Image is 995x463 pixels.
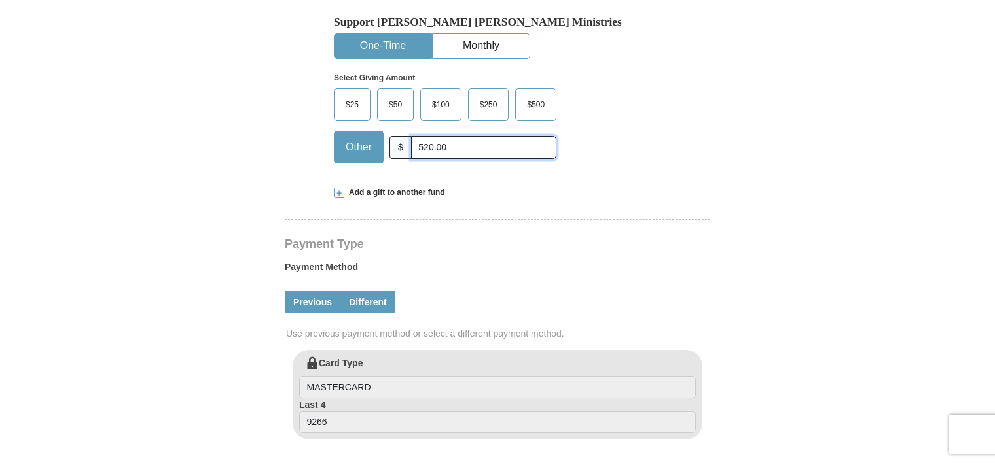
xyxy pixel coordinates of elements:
[299,356,696,398] label: Card Type
[344,187,445,198] span: Add a gift to another fund
[286,327,712,340] span: Use previous payment method or select a different payment method.
[411,136,556,159] input: Other Amount
[285,291,340,313] a: Previous
[334,15,661,29] h5: Support [PERSON_NAME] [PERSON_NAME] Ministries
[340,291,395,313] a: Different
[339,95,365,114] span: $25
[285,239,710,249] h4: Payment Type
[334,73,415,82] strong: Select Giving Amount
[520,95,551,114] span: $500
[299,411,696,434] input: Last 4
[473,95,504,114] span: $250
[335,34,431,58] button: One-Time
[299,398,696,434] label: Last 4
[389,136,412,159] span: $
[285,260,710,280] label: Payment Method
[433,34,530,58] button: Monthly
[339,137,378,157] span: Other
[425,95,456,114] span: $100
[382,95,408,114] span: $50
[299,376,696,398] input: Card Type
